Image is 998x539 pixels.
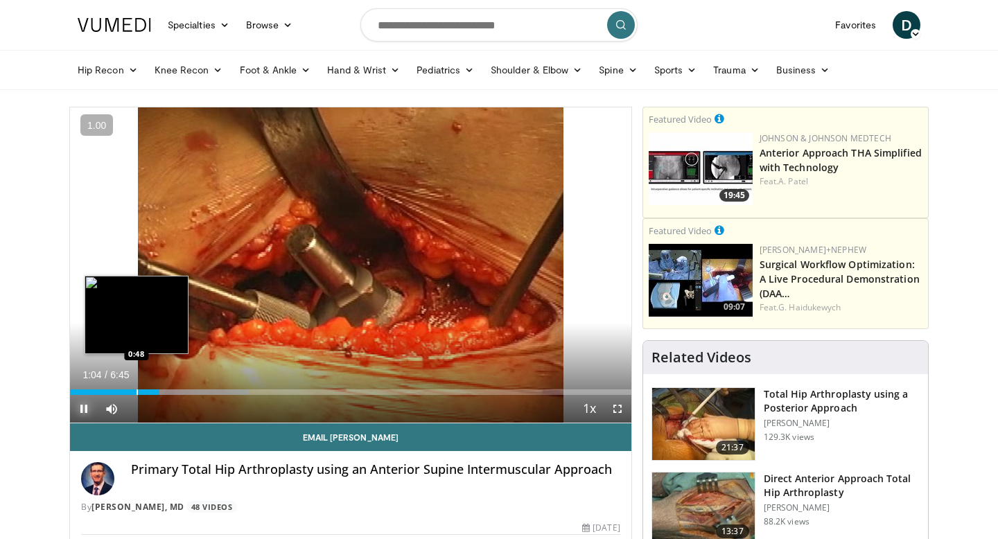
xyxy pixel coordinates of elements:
[110,369,129,380] span: 6:45
[91,501,184,513] a: [PERSON_NAME], MD
[604,395,631,423] button: Fullscreen
[778,301,841,313] a: G. Haidukewych
[760,146,922,174] a: Anterior Approach THA Simplified with Technology
[768,56,839,84] a: Business
[827,11,884,39] a: Favorites
[131,462,620,477] h4: Primary Total Hip Arthroplasty using an Anterior Supine Intermuscular Approach
[78,18,151,32] img: VuMedi Logo
[719,301,749,313] span: 09:07
[582,522,620,534] div: [DATE]
[146,56,231,84] a: Knee Recon
[105,369,107,380] span: /
[482,56,590,84] a: Shoulder & Elbow
[719,189,749,202] span: 19:45
[764,516,809,527] p: 88.2K views
[764,418,920,429] p: [PERSON_NAME]
[764,387,920,415] h3: Total Hip Arthroplasty using a Posterior Approach
[238,11,301,39] a: Browse
[82,369,101,380] span: 1:04
[85,276,189,354] img: image.jpeg
[652,388,755,460] img: 286987_0000_1.png.150x105_q85_crop-smart_upscale.jpg
[576,395,604,423] button: Playback Rate
[764,472,920,500] h3: Direct Anterior Approach Total Hip Arthroplasty
[81,501,620,513] div: By
[649,132,753,205] img: 06bb1c17-1231-4454-8f12-6191b0b3b81a.150x105_q85_crop-smart_upscale.jpg
[649,113,712,125] small: Featured Video
[70,395,98,423] button: Pause
[651,387,920,461] a: 21:37 Total Hip Arthroplasty using a Posterior Approach [PERSON_NAME] 129.3K views
[70,107,631,423] video-js: Video Player
[81,462,114,495] img: Avatar
[159,11,238,39] a: Specialties
[231,56,319,84] a: Foot & Ankle
[649,244,753,317] a: 09:07
[760,132,891,144] a: Johnson & Johnson MedTech
[649,244,753,317] img: bcfc90b5-8c69-4b20-afee-af4c0acaf118.150x105_q85_crop-smart_upscale.jpg
[760,244,866,256] a: [PERSON_NAME]+Nephew
[590,56,645,84] a: Spine
[760,258,920,300] a: Surgical Workflow Optimization: A Live Procedural Demonstration (DAA…
[705,56,768,84] a: Trauma
[716,524,749,538] span: 13:37
[319,56,408,84] a: Hand & Wrist
[646,56,706,84] a: Sports
[778,175,808,187] a: A. Patel
[760,175,922,188] div: Feat.
[760,301,922,314] div: Feat.
[360,8,638,42] input: Search topics, interventions
[649,224,712,237] small: Featured Video
[70,389,631,395] div: Progress Bar
[764,502,920,513] p: [PERSON_NAME]
[186,501,237,513] a: 48 Videos
[70,423,631,451] a: Email [PERSON_NAME]
[716,441,749,454] span: 21:37
[408,56,482,84] a: Pediatrics
[764,432,814,443] p: 129.3K views
[893,11,920,39] a: D
[69,56,146,84] a: Hip Recon
[649,132,753,205] a: 19:45
[98,395,125,423] button: Mute
[651,349,751,366] h4: Related Videos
